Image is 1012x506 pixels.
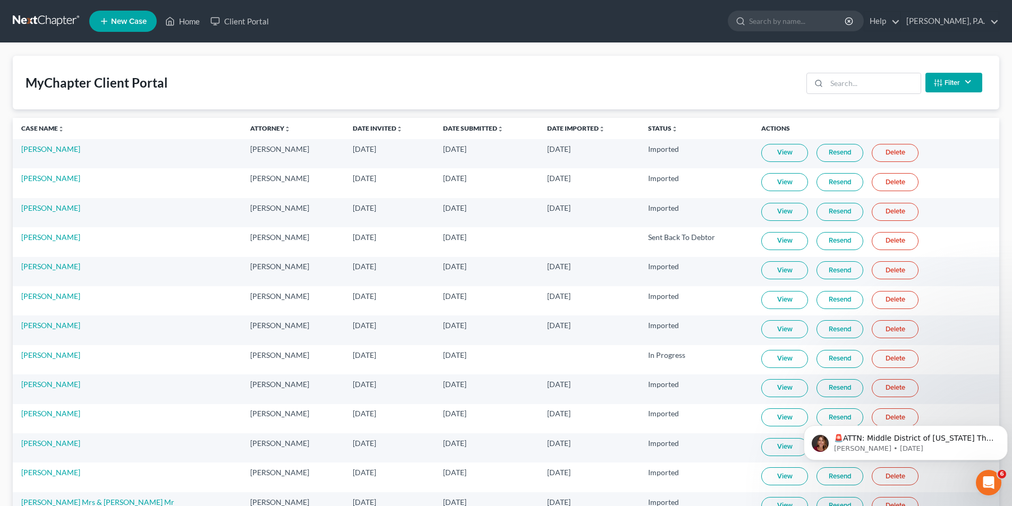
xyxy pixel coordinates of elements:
a: View [761,438,808,456]
td: Imported [640,198,753,227]
a: [PERSON_NAME] [21,468,80,477]
td: [PERSON_NAME] [242,315,344,345]
a: View [761,144,808,162]
a: View [761,291,808,309]
span: [DATE] [443,409,466,418]
a: [PERSON_NAME] [21,262,80,271]
a: Date Submittedunfold_more [443,124,504,132]
span: [DATE] [443,380,466,389]
span: [DATE] [353,350,376,359]
span: [DATE] [443,468,466,477]
span: [DATE] [547,468,571,477]
a: Resend [817,173,863,191]
span: [DATE] [443,262,466,271]
a: Resend [817,291,863,309]
a: [PERSON_NAME] [21,350,80,359]
a: Resend [817,232,863,250]
input: Search... [827,73,921,93]
span: [DATE] [353,174,376,183]
i: unfold_more [58,126,64,132]
a: [PERSON_NAME] [21,380,80,389]
span: [DATE] [547,262,571,271]
span: [DATE] [443,291,466,301]
span: [DATE] [443,144,466,153]
td: Imported [640,374,753,404]
a: View [761,320,808,338]
span: [DATE] [353,291,376,301]
i: unfold_more [599,126,605,132]
span: [DATE] [353,233,376,242]
i: unfold_more [396,126,403,132]
span: 6 [998,470,1006,478]
a: Resend [817,203,863,221]
a: Delete [872,291,919,309]
a: Date Invitedunfold_more [353,124,403,132]
span: [DATE] [443,439,466,448]
span: [DATE] [353,262,376,271]
a: Case Nameunfold_more [21,124,64,132]
a: View [761,379,808,397]
a: Resend [817,350,863,368]
iframe: Intercom live chat [976,470,1001,495]
a: View [761,467,808,485]
span: [DATE] [443,350,466,359]
a: Resend [817,144,863,162]
span: [DATE] [547,321,571,330]
a: [PERSON_NAME] [21,174,80,183]
a: Resend [817,379,863,397]
input: Search by name... [749,11,846,31]
a: View [761,232,808,250]
td: [PERSON_NAME] [242,404,344,433]
span: [DATE] [547,203,571,212]
a: Home [160,12,205,31]
i: unfold_more [497,126,504,132]
span: [DATE] [547,174,571,183]
a: Delete [872,144,919,162]
i: unfold_more [284,126,291,132]
a: Resend [817,320,863,338]
a: Delete [872,261,919,279]
td: Sent Back To Debtor [640,227,753,256]
a: View [761,173,808,191]
a: [PERSON_NAME], P.A. [901,12,999,31]
a: Delete [872,232,919,250]
div: MyChapter Client Portal [25,74,168,91]
a: [PERSON_NAME] [21,291,80,301]
span: [DATE] [443,174,466,183]
a: Help [864,12,900,31]
td: Imported [640,168,753,198]
span: [DATE] [353,439,376,448]
span: [DATE] [547,380,571,389]
a: Delete [872,379,919,397]
td: [PERSON_NAME] [242,227,344,256]
th: Actions [753,118,999,139]
a: View [761,261,808,279]
td: [PERSON_NAME] [242,168,344,198]
span: [DATE] [547,291,571,301]
a: [PERSON_NAME] [21,321,80,330]
a: [PERSON_NAME] [21,409,80,418]
a: [PERSON_NAME] [21,233,80,242]
span: [DATE] [547,409,571,418]
a: Date Importedunfold_more [547,124,605,132]
a: [PERSON_NAME] [21,144,80,153]
td: Imported [640,257,753,286]
td: [PERSON_NAME] [242,257,344,286]
a: Delete [872,350,919,368]
span: [DATE] [353,321,376,330]
td: [PERSON_NAME] [242,286,344,315]
span: [DATE] [353,468,376,477]
td: Imported [640,139,753,168]
td: Imported [640,462,753,492]
td: [PERSON_NAME] [242,433,344,462]
i: unfold_more [671,126,678,132]
a: View [761,203,808,221]
td: Imported [640,433,753,462]
span: [DATE] [353,203,376,212]
span: [DATE] [443,321,466,330]
span: [DATE] [547,439,571,448]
